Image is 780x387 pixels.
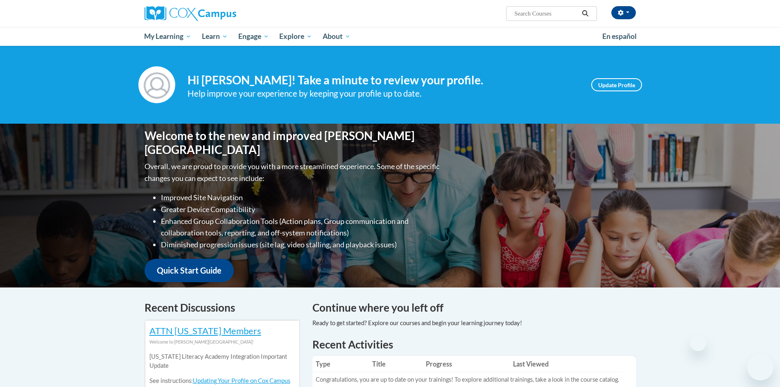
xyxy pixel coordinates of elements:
[145,161,441,184] p: Overall, we are proud to provide you with a more streamlined experience. Some of the specific cha...
[145,129,441,156] h1: Welcome to the new and improved [PERSON_NAME][GEOGRAPHIC_DATA]
[747,354,773,380] iframe: Button to launch messaging window
[193,377,290,384] a: Updating Your Profile on Cox Campus
[161,239,441,251] li: Diminished progression issues (site lag, video stalling, and playback issues)
[161,192,441,204] li: Improved Site Navigation
[149,352,295,370] p: [US_STATE] Literacy Academy Integration Important Update
[274,27,317,46] a: Explore
[317,27,356,46] a: About
[238,32,269,41] span: Engage
[145,259,234,282] a: Quick Start Guide
[197,27,233,46] a: Learn
[510,356,622,372] th: Last Viewed
[138,66,175,103] img: Profile Image
[279,32,312,41] span: Explore
[149,325,261,336] a: ATTN [US_STATE] Members
[611,6,636,19] button: Account Settings
[312,300,636,316] h4: Continue where you left off
[145,300,300,316] h4: Recent Discussions
[690,335,706,351] iframe: Close message
[149,376,295,385] p: See instructions:
[149,337,295,346] div: Welcome to [PERSON_NAME][GEOGRAPHIC_DATA]!
[591,78,642,91] a: Update Profile
[188,87,579,100] div: Help improve your experience by keeping your profile up to date.
[161,215,441,239] li: Enhanced Group Collaboration Tools (Action plans, Group communication and collaboration tools, re...
[202,32,228,41] span: Learn
[312,356,369,372] th: Type
[513,9,579,18] input: Search Courses
[602,32,637,41] span: En español
[323,32,350,41] span: About
[132,27,648,46] div: Main menu
[161,204,441,215] li: Greater Device Compatibility
[139,27,197,46] a: My Learning
[579,9,591,18] button: Search
[312,337,636,352] h1: Recent Activities
[144,32,191,41] span: My Learning
[597,28,642,45] a: En español
[188,73,579,87] h4: Hi [PERSON_NAME]! Take a minute to review your profile.
[145,6,236,21] img: Cox Campus
[233,27,274,46] a: Engage
[369,356,423,372] th: Title
[423,356,510,372] th: Progress
[145,6,300,21] a: Cox Campus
